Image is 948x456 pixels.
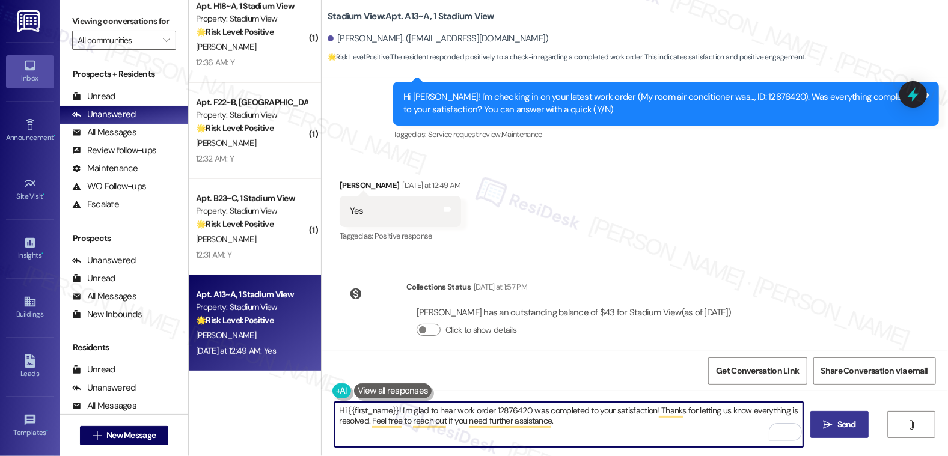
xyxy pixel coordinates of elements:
[72,382,136,394] div: Unanswered
[72,400,136,412] div: All Messages
[6,351,54,383] a: Leads
[716,365,799,377] span: Get Conversation Link
[196,26,274,37] strong: 🌟 Risk Level: Positive
[6,174,54,206] a: Site Visit •
[340,227,461,245] div: Tagged as:
[72,126,136,139] div: All Messages
[400,179,461,192] div: [DATE] at 12:49 AM
[403,91,920,117] div: Hi [PERSON_NAME]! I'm checking in on your latest work order (My room air conditioner was..., ID: ...
[196,315,274,326] strong: 🌟 Risk Level: Positive
[72,108,136,121] div: Unanswered
[196,41,256,52] span: [PERSON_NAME]
[837,418,856,431] span: Send
[428,129,501,139] span: Service request review ,
[72,144,156,157] div: Review follow-ups
[72,90,115,103] div: Unread
[43,190,45,199] span: •
[196,301,307,314] div: Property: Stadium View
[72,254,136,267] div: Unanswered
[54,132,55,140] span: •
[60,232,188,245] div: Prospects
[72,308,142,321] div: New Inbounds
[6,410,54,442] a: Templates •
[17,10,42,32] img: ResiDesk Logo
[6,233,54,265] a: Insights •
[163,35,170,45] i: 
[810,411,869,438] button: Send
[328,10,494,23] b: Stadium View: Apt. A13~A, 1 Stadium View
[196,96,307,109] div: Apt. F22~B, [GEOGRAPHIC_DATA]
[335,402,804,447] textarea: To enrich screen reader interactions, please activate Accessibility in Grammarly extension settings
[106,429,156,442] span: New Message
[393,126,939,143] div: Tagged as:
[46,427,48,435] span: •
[328,32,549,45] div: [PERSON_NAME]. ([EMAIL_ADDRESS][DOMAIN_NAME])
[196,138,256,148] span: [PERSON_NAME]
[445,324,516,336] label: Click to show details
[60,68,188,81] div: Prospects + Residents
[72,180,146,193] div: WO Follow-ups
[350,205,364,217] div: Yes
[823,420,832,430] i: 
[196,219,274,230] strong: 🌟 Risk Level: Positive
[80,426,169,445] button: New Message
[196,249,231,260] div: 12:31 AM: Y
[471,281,527,293] div: [DATE] at 1:57 PM
[196,57,234,68] div: 12:36 AM: Y
[417,306,732,319] div: [PERSON_NAME] has an outstanding balance of $43 for Stadium View (as of [DATE])
[60,341,188,354] div: Residents
[813,357,936,385] button: Share Conversation via email
[93,431,102,440] i: 
[340,179,461,196] div: [PERSON_NAME]
[6,291,54,324] a: Buildings
[328,51,806,64] span: : The resident responded positively to a check-in regarding a completed work order. This indicate...
[72,363,115,376] div: Unread
[708,357,807,385] button: Get Conversation Link
[72,198,119,211] div: Escalate
[196,205,307,217] div: Property: Stadium View
[328,52,390,62] strong: 🌟 Risk Level: Positive
[196,288,307,301] div: Apt. A13~A, 1 Stadium View
[196,330,256,341] span: [PERSON_NAME]
[907,420,916,430] i: 
[196,234,256,245] span: [PERSON_NAME]
[821,365,928,377] span: Share Conversation via email
[72,290,136,303] div: All Messages
[196,192,307,205] div: Apt. B23~C, 1 Stadium View
[72,162,138,175] div: Maintenance
[196,123,274,133] strong: 🌟 Risk Level: Positive
[6,55,54,88] a: Inbox
[406,281,471,293] div: Collections Status
[196,13,307,25] div: Property: Stadium View
[78,31,157,50] input: All communities
[41,249,43,258] span: •
[72,12,176,31] label: Viewing conversations for
[501,129,542,139] span: Maintenance
[196,153,234,164] div: 12:32 AM: Y
[196,109,307,121] div: Property: Stadium View
[375,231,432,241] span: Positive response
[196,345,276,356] div: [DATE] at 12:49 AM: Yes
[72,272,115,285] div: Unread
